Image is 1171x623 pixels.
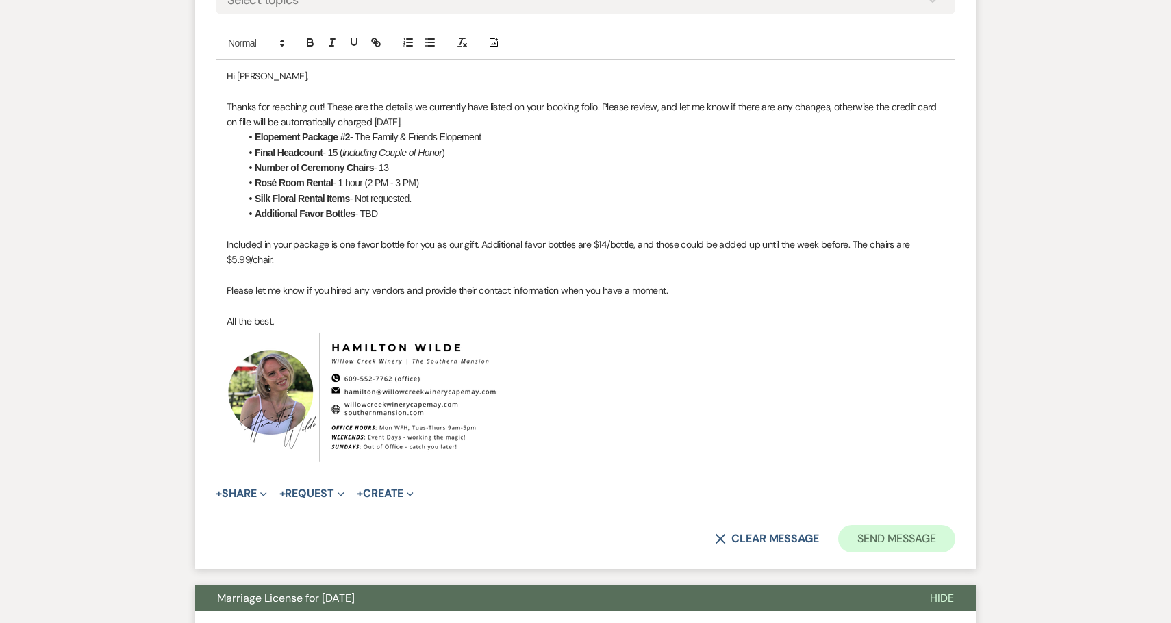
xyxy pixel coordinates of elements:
[838,525,955,552] button: Send Message
[255,177,333,188] strong: Rosé Room Rental
[255,147,323,158] strong: Final Headcount
[195,585,908,611] button: Marriage License for [DATE]
[930,591,954,605] span: Hide
[227,283,944,298] p: Please let me know if you hired any vendors and provide their contact information when you have a...
[908,585,976,611] button: Hide
[217,591,355,605] span: Marriage License for [DATE]
[216,488,267,499] button: Share
[279,488,286,499] span: +
[216,488,222,499] span: +
[240,206,944,221] li: - TBD
[227,68,944,84] p: Hi [PERSON_NAME],
[227,314,944,329] p: All the best,
[357,488,414,499] button: Create
[227,237,944,268] p: Included in your package is one favor bottle for you as our gift. Additional favor bottles are $1...
[240,129,944,144] li: - The Family & Friends Elopement
[255,193,350,204] strong: Silk Floral Rental Items
[357,488,363,499] span: +
[255,208,355,219] strong: Additional Favor Bottles
[255,162,374,173] strong: Number of Ceremony Chairs
[227,99,944,130] p: Thanks for reaching out! These are the details we currently have listed on your booking folio. Pl...
[240,191,944,206] li: - Not requested.
[255,131,350,142] strong: Elopement Package #2
[240,160,944,175] li: - 13
[240,145,944,160] li: - 15 ( )
[240,175,944,190] li: - 1 hour (2 PM - 3 PM)
[279,488,344,499] button: Request
[342,147,442,158] em: including Couple of Honor
[715,533,819,544] button: Clear message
